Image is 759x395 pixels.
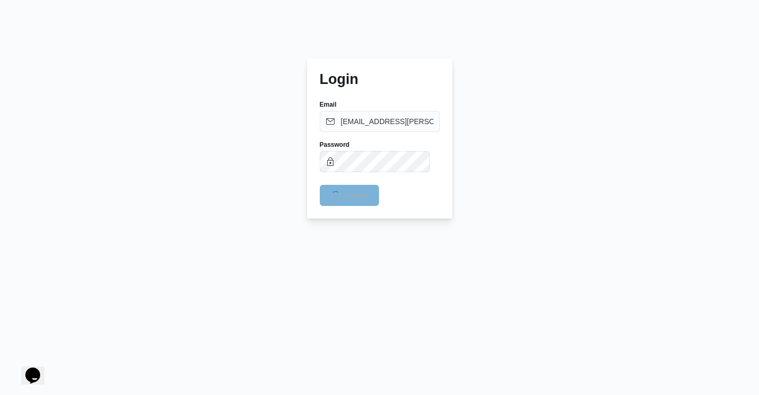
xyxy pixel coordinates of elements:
h2: Login [320,71,358,88]
span: Submit [344,189,367,202]
button: Submit [320,185,379,206]
label: Password [320,140,350,149]
iframe: chat widget [11,353,44,384]
label: Email [320,100,337,109]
